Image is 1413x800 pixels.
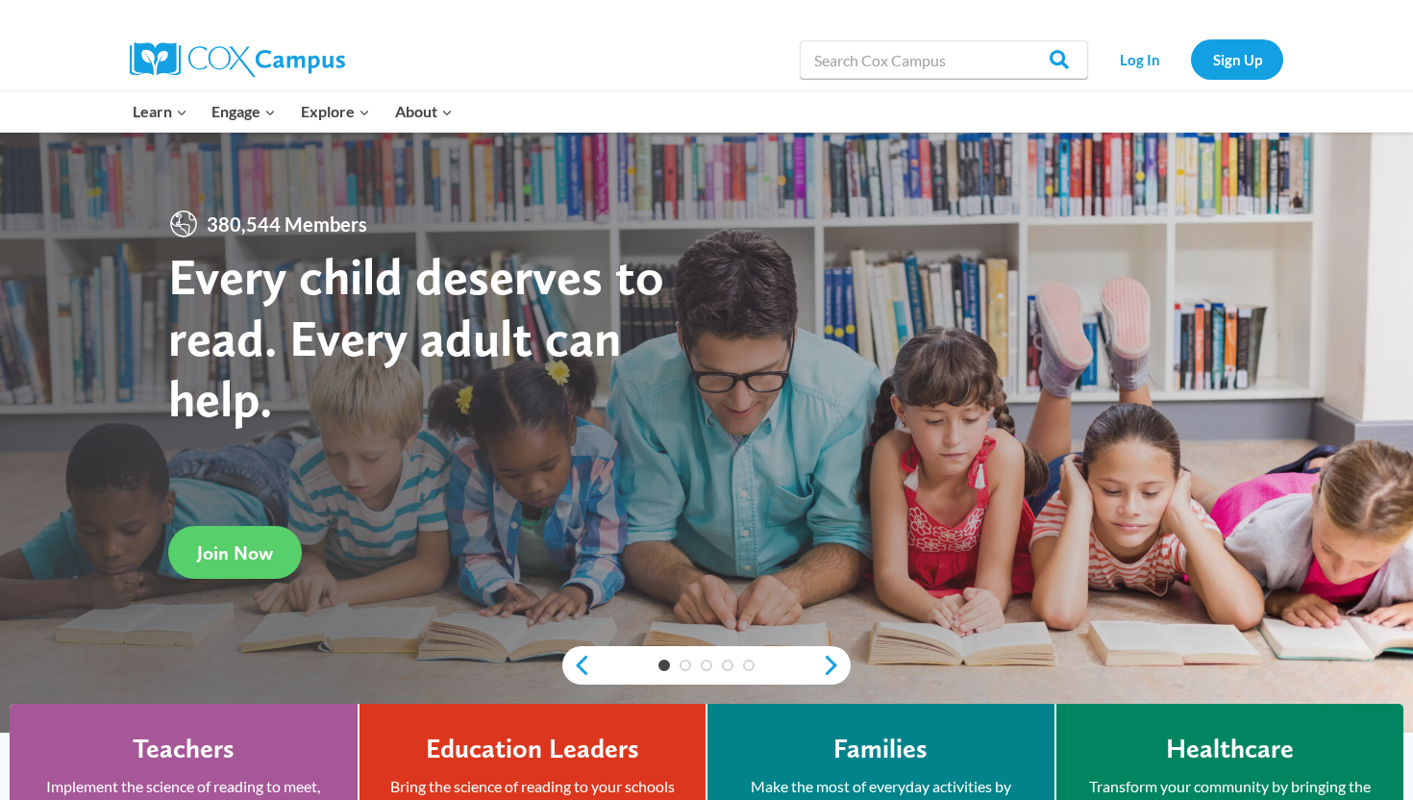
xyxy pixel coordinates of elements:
span: 380,544 Members [199,209,375,239]
strong: Every child deserves to read. Every adult can help. [168,245,664,429]
span: Engage [211,99,276,124]
a: 3 [701,660,712,671]
img: Cox Campus [130,42,345,77]
a: 5 [743,660,755,671]
a: 4 [722,660,733,671]
h4: Families [833,733,928,765]
a: 2 [680,660,691,671]
span: About [395,99,453,124]
nav: Primary Navigation [120,91,464,132]
h4: Healthcare [1166,733,1294,765]
span: Explore [301,99,370,124]
a: next [822,654,851,677]
h4: Teachers [133,733,235,765]
input: Search Cox Campus [800,40,1088,79]
span: Join Now [197,541,273,564]
span: Learn [133,99,187,124]
a: Log In [1098,39,1181,79]
a: 1 [658,660,670,671]
nav: Secondary Navigation [1098,39,1283,79]
a: Sign Up [1191,39,1283,79]
h4: Education Leaders [426,733,639,765]
a: Join Now [168,526,302,579]
a: previous [562,654,591,677]
div: content slider buttons [562,646,851,685]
